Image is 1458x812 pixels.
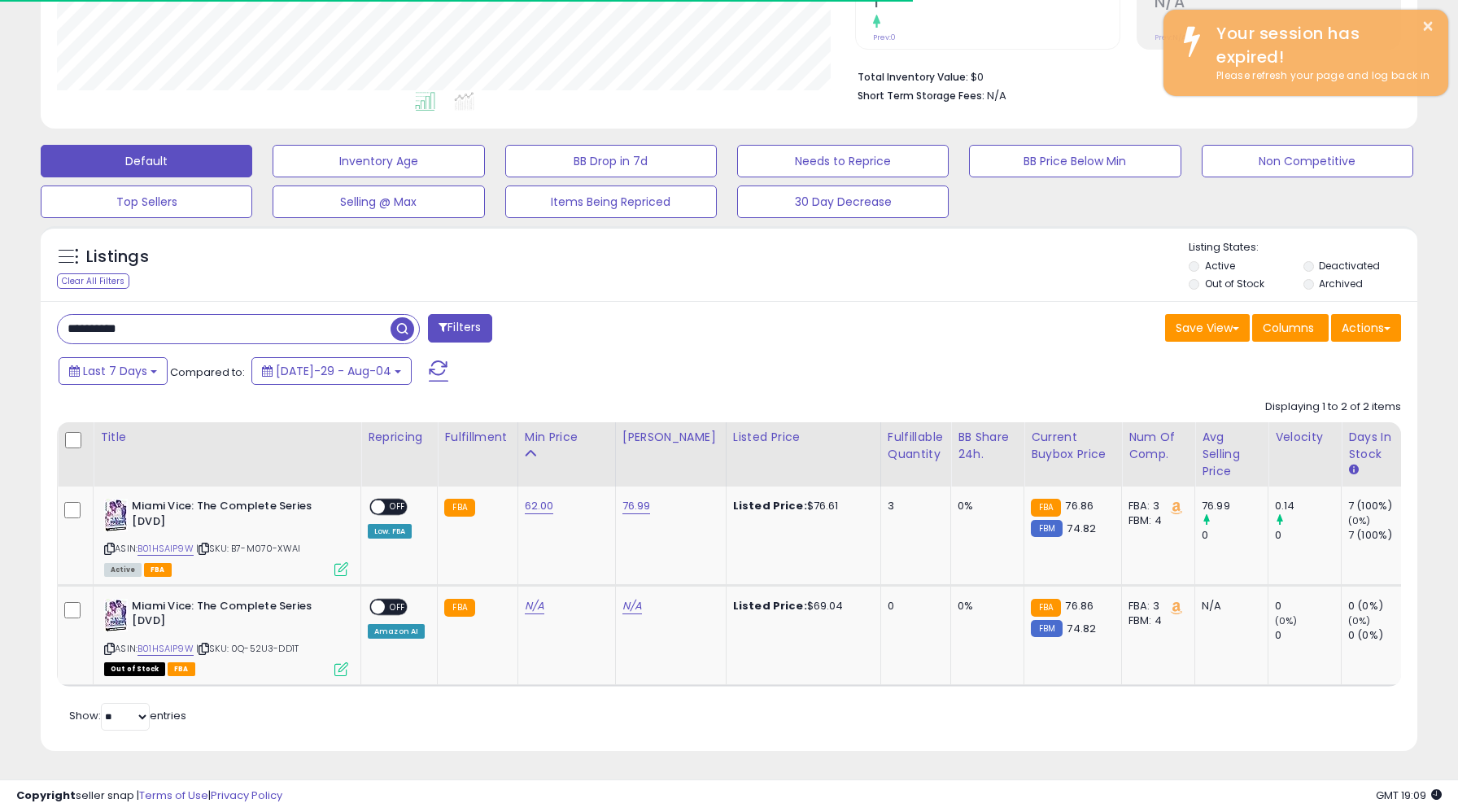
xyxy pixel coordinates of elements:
small: FBA [444,599,474,617]
span: 2025-08-12 19:09 GMT [1376,788,1442,803]
button: Last 7 Days [59,357,168,385]
div: Displaying 1 to 2 of 2 items [1265,399,1401,415]
div: Min Price [525,429,609,446]
span: N/A [987,88,1006,103]
div: $69.04 [733,599,868,613]
small: FBM [1031,620,1063,637]
span: OFF [385,600,411,613]
b: Total Inventory Value: [858,70,968,84]
button: Needs to Reprice [737,145,949,177]
a: Terms of Use [139,788,208,803]
div: Avg Selling Price [1202,429,1261,480]
span: All listings currently available for purchase on Amazon [104,563,142,577]
b: Listed Price: [733,598,807,613]
small: (0%) [1348,514,1371,527]
div: 0 [1275,528,1341,543]
div: Num of Comp. [1128,429,1188,463]
li: $0 [858,66,1389,85]
div: Fulfillment [444,429,510,446]
button: Inventory Age [273,145,484,177]
div: ASIN: [104,599,348,674]
div: Repricing [368,429,430,446]
img: 51-vg-nTmAL._SL40_.jpg [104,499,128,531]
div: Low. FBA [368,524,412,539]
div: Please refresh your page and log back in [1204,68,1436,84]
div: Velocity [1275,429,1334,446]
span: Show: entries [69,708,186,723]
a: B01HSAIP9W [138,642,194,656]
span: Columns [1263,320,1314,336]
button: Columns [1252,314,1329,342]
div: 0 [888,599,938,613]
div: 76.99 [1202,499,1268,513]
label: Out of Stock [1205,277,1264,290]
div: 0 [1275,628,1341,643]
span: FBA [144,563,172,577]
span: OFF [385,500,411,514]
a: 76.99 [622,498,651,514]
div: 0 [1202,528,1268,543]
div: 3 [888,499,938,513]
a: B01HSAIP9W [138,542,194,556]
div: 0% [958,599,1011,613]
div: 0 (0%) [1348,628,1414,643]
button: Items Being Repriced [505,186,717,218]
span: Last 7 Days [83,363,147,379]
button: Non Competitive [1202,145,1413,177]
b: Miami Vice: The Complete Series [DVD] [132,499,330,533]
small: FBM [1031,520,1063,537]
h5: Listings [86,246,149,268]
span: 76.86 [1065,598,1093,613]
button: Save View [1165,314,1250,342]
button: 30 Day Decrease [737,186,949,218]
div: $76.61 [733,499,868,513]
button: Default [41,145,252,177]
small: FBA [1031,599,1061,617]
button: Filters [428,314,491,343]
span: | SKU: 0Q-52U3-DD1T [196,642,299,655]
div: Listed Price [733,429,874,446]
div: N/A [1202,599,1255,613]
button: BB Price Below Min [969,145,1181,177]
span: 76.86 [1065,498,1093,513]
small: Days In Stock. [1348,463,1358,478]
button: [DATE]-29 - Aug-04 [251,357,412,385]
div: Your session has expired! [1204,22,1436,68]
span: All listings that are currently out of stock and unavailable for purchase on Amazon [104,662,165,676]
div: Amazon AI [368,624,425,639]
div: 0 (0%) [1348,599,1414,613]
a: Privacy Policy [211,788,282,803]
a: N/A [622,598,642,614]
small: Prev: N/A [1155,33,1186,42]
div: FBM: 4 [1128,513,1182,528]
div: FBM: 4 [1128,613,1182,628]
small: (0%) [1348,614,1371,627]
div: 0% [958,499,1011,513]
span: [DATE]-29 - Aug-04 [276,363,391,379]
small: Prev: 0 [873,33,896,42]
b: Listed Price: [733,498,807,513]
div: Title [100,429,354,446]
button: Actions [1331,314,1401,342]
div: Days In Stock [1348,429,1408,463]
div: 7 (100%) [1348,499,1414,513]
div: FBA: 3 [1128,499,1182,513]
div: FBA: 3 [1128,599,1182,613]
a: N/A [525,598,544,614]
strong: Copyright [16,788,76,803]
small: FBA [444,499,474,517]
div: BB Share 24h. [958,429,1017,463]
p: Listing States: [1189,240,1417,255]
b: Short Term Storage Fees: [858,89,984,103]
a: 62.00 [525,498,554,514]
div: ASIN: [104,499,348,574]
label: Active [1205,259,1235,273]
button: BB Drop in 7d [505,145,717,177]
small: FBA [1031,499,1061,517]
div: Clear All Filters [57,273,129,289]
div: [PERSON_NAME] [622,429,719,446]
span: | SKU: B7-M070-XWAI [196,542,300,555]
button: × [1421,16,1434,37]
button: Top Sellers [41,186,252,218]
div: Current Buybox Price [1031,429,1115,463]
